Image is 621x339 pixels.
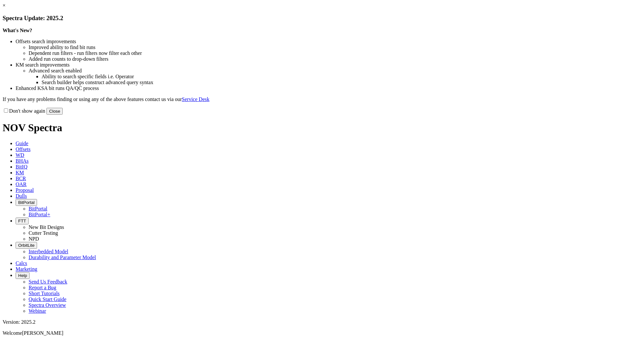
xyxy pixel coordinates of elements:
a: Cutter Testing [29,230,58,236]
a: Quick Start Guide [29,296,66,302]
h1: NOV Spectra [3,122,618,134]
h3: Spectra Update: 2025.2 [3,15,618,22]
span: Calcs [16,260,27,266]
p: If you have any problems finding or using any of the above features contact us via our [3,96,618,102]
a: BitPortal [29,206,47,211]
a: New Bit Designs [29,224,64,230]
li: Ability to search specific fields i.e. Operator [42,74,618,80]
span: Guide [16,141,28,146]
li: Dependent run filters - run filters now filter each other [29,50,618,56]
span: FTT [18,219,26,223]
span: Marketing [16,266,37,272]
label: Don't show again [3,108,45,114]
span: Help [18,273,27,278]
span: BitPortal [18,200,34,205]
span: WD [16,152,24,158]
strong: What's New? [3,28,32,33]
div: Version: 2025.2 [3,319,618,325]
span: BHAs [16,158,29,164]
span: Offsets [16,146,31,152]
a: × [3,3,6,8]
li: Improved ability to find bit runs [29,44,618,50]
span: OAR [16,182,27,187]
li: Enhanced KSA bit runs QA/QC process [16,85,618,91]
a: Spectra Overview [29,302,66,308]
span: Dulls [16,193,27,199]
input: Don't show again [4,108,8,113]
a: BitPortal+ [29,212,50,217]
a: Report a Bug [29,285,56,290]
li: KM search improvements [16,62,618,68]
a: Service Desk [182,96,209,102]
button: Close [46,108,63,115]
li: Added run counts to drop-down filters [29,56,618,62]
span: BitIQ [16,164,27,169]
li: Offsets search improvements [16,39,618,44]
p: Welcome [3,330,618,336]
a: Durability and Parameter Model [29,255,96,260]
a: NPD [29,236,39,242]
a: Short Tutorials [29,291,60,296]
span: OrbitLite [18,243,34,248]
span: KM [16,170,24,175]
a: Send Us Feedback [29,279,67,284]
span: [PERSON_NAME] [22,330,63,336]
li: Search builder helps construct advanced query syntax [42,80,618,85]
a: Interbedded Model [29,249,68,254]
span: BCR [16,176,26,181]
li: Advanced search enabled [29,68,618,74]
a: Webinar [29,308,46,314]
span: Proposal [16,187,34,193]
